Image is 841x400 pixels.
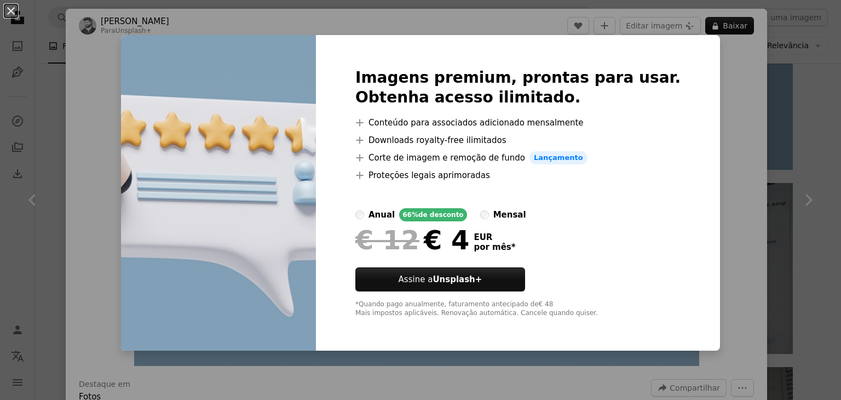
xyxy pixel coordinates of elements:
[355,300,681,318] div: *Quando pago anualmente, faturamento antecipado de € 48 Mais impostos aplicáveis. Renovação autom...
[355,226,419,254] span: € 12
[121,35,316,351] img: premium_photo-1738528459232-6ed308cfa6f4
[355,151,681,164] li: Corte de imagem e remoção de fundo
[355,210,364,219] input: anual66%de desconto
[493,208,526,221] div: mensal
[355,116,681,129] li: Conteúdo para associados adicionado mensalmente
[480,210,489,219] input: mensal
[474,232,515,242] span: EUR
[529,151,587,164] span: Lançamento
[355,68,681,107] h2: Imagens premium, prontas para usar. Obtenha acesso ilimitado.
[433,275,482,284] strong: Unsplash+
[355,267,525,292] button: Assine aUnsplash+
[399,208,466,221] div: 66% de desconto
[355,134,681,147] li: Downloads royalty-free ilimitados
[368,208,395,221] div: anual
[355,226,469,254] div: € 4
[474,242,515,252] span: por mês *
[355,169,681,182] li: Proteções legais aprimoradas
